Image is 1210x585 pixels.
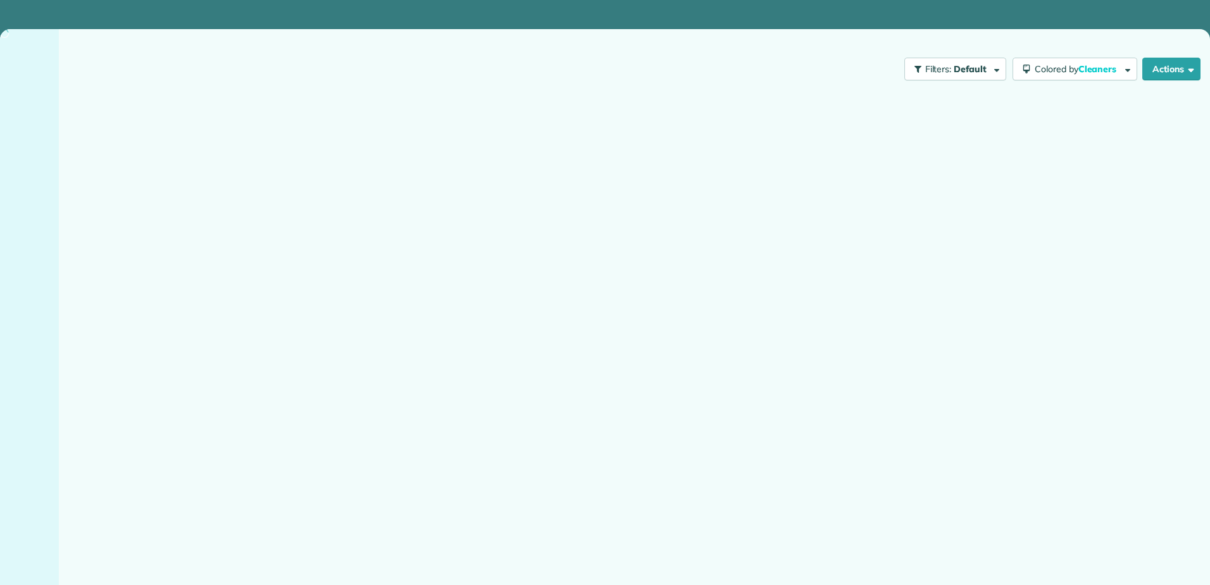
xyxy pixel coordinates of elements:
[1013,58,1137,80] button: Colored byCleaners
[1035,63,1121,75] span: Colored by
[1142,58,1201,80] button: Actions
[954,63,987,75] span: Default
[898,58,1006,80] a: Filters: Default
[925,63,952,75] span: Filters:
[1078,63,1119,75] span: Cleaners
[904,58,1006,80] button: Filters: Default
